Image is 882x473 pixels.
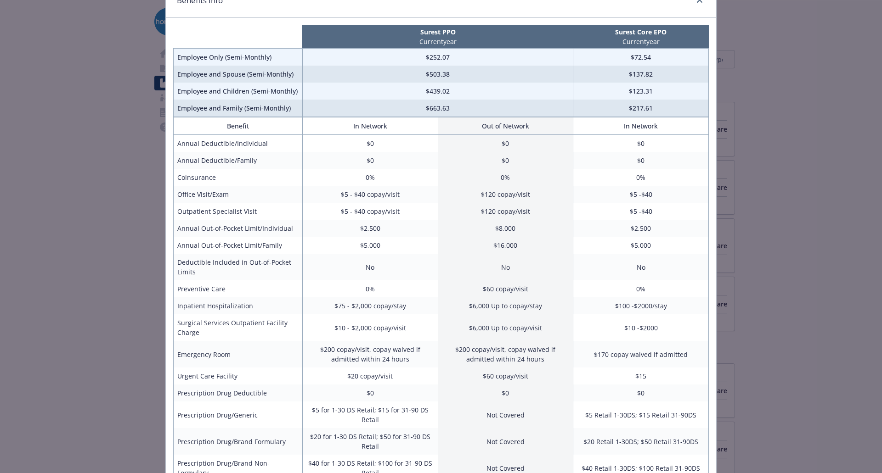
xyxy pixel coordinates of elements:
td: Surgical Services Outpatient Facility Charge [174,314,303,341]
td: Urgent Care Facility [174,367,303,384]
td: Employee and Family (Semi-Monthly) [174,100,303,117]
td: Prescription Drug/Brand Formulary [174,428,303,455]
td: $2,500 [573,220,709,237]
th: Benefit [174,117,303,135]
td: $252.07 [302,49,573,66]
td: $5,000 [573,237,709,254]
td: Annual Out-of-Pocket Limit/Individual [174,220,303,237]
td: 0% [302,169,438,186]
td: $0 [438,152,573,169]
td: Inpatient Hospitalization [174,297,303,314]
td: Employee Only (Semi-Monthly) [174,49,303,66]
td: $2,500 [302,220,438,237]
td: Prescription Drug/Generic [174,401,303,428]
td: $5,000 [302,237,438,254]
td: $0 [438,384,573,401]
td: Not Covered [438,401,573,428]
td: $0 [573,384,709,401]
p: Current year [304,37,571,46]
td: $0 [302,135,438,152]
td: $5 for 1-30 DS Retail; $15 for 31-90 DS Retail [302,401,438,428]
p: Surest Core EPO [575,27,707,37]
td: $0 [573,135,709,152]
td: $5 - $40 copay/visit [302,203,438,220]
td: $170 copay waived if admitted [573,341,709,367]
td: $120 copay/visit [438,186,573,203]
p: Surest PPO [304,27,571,37]
td: Office Visit/Exam [174,186,303,203]
td: Preventive Care [174,280,303,297]
td: $16,000 [438,237,573,254]
td: $60 copay/visit [438,280,573,297]
td: Employee and Children (Semi-Monthly) [174,83,303,100]
td: 0% [302,280,438,297]
td: $0 [573,152,709,169]
td: No [573,254,709,280]
td: Deductible Included in Out-of-Pocket Limits [174,254,303,280]
td: $200 copay/visit, copay waived if admitted within 24 hours [438,341,573,367]
td: $123.31 [573,83,709,100]
td: $0 [438,135,573,152]
td: Prescription Drug Deductible [174,384,303,401]
td: $6,000 Up to copay/visit [438,314,573,341]
td: $0 [302,384,438,401]
td: 0% [573,280,709,297]
td: Not Covered [438,428,573,455]
td: $20 copay/visit [302,367,438,384]
td: $200 copay/visit, copay waived if admitted within 24 hours [302,341,438,367]
td: Employee and Spouse (Semi-Monthly) [174,66,303,83]
td: Annual Deductible/Individual [174,135,303,152]
td: $0 [302,152,438,169]
td: No [438,254,573,280]
td: $6,000 Up to copay/stay [438,297,573,314]
td: $503.38 [302,66,573,83]
td: Annual Deductible/Family [174,152,303,169]
th: Out of Network [438,117,573,135]
td: $137.82 [573,66,709,83]
td: $60 copay/visit [438,367,573,384]
td: $439.02 [302,83,573,100]
td: Coinsurance [174,169,303,186]
td: Annual Out-of-Pocket Limit/Family [174,237,303,254]
td: $217.61 [573,100,709,117]
td: $20 for 1-30 DS Retail; $50 for 31-90 DS Retail [302,428,438,455]
th: In Network [573,117,709,135]
td: $75 - $2,000 copay/stay [302,297,438,314]
td: $5 - $40 copay/visit [302,186,438,203]
td: $100 -$2000/stay [573,297,709,314]
td: $5 -$40 [573,203,709,220]
td: $10 - $2,000 copay/visit [302,314,438,341]
td: 0% [438,169,573,186]
th: intentionally left blank [174,25,303,49]
td: $120 copay/visit [438,203,573,220]
td: $72.54 [573,49,709,66]
td: $10 -$2000 [573,314,709,341]
td: $5 -$40 [573,186,709,203]
td: $8,000 [438,220,573,237]
td: No [302,254,438,280]
td: $5 Retail 1-30DS; $15 Retail 31-90DS [573,401,709,428]
td: Emergency Room [174,341,303,367]
td: $20 Retail 1-30DS; $50 Retail 31-90DS [573,428,709,455]
td: $15 [573,367,709,384]
td: Outpatient Specialist Visit [174,203,303,220]
td: 0% [573,169,709,186]
p: Current year [575,37,707,46]
th: In Network [302,117,438,135]
td: $663.63 [302,100,573,117]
